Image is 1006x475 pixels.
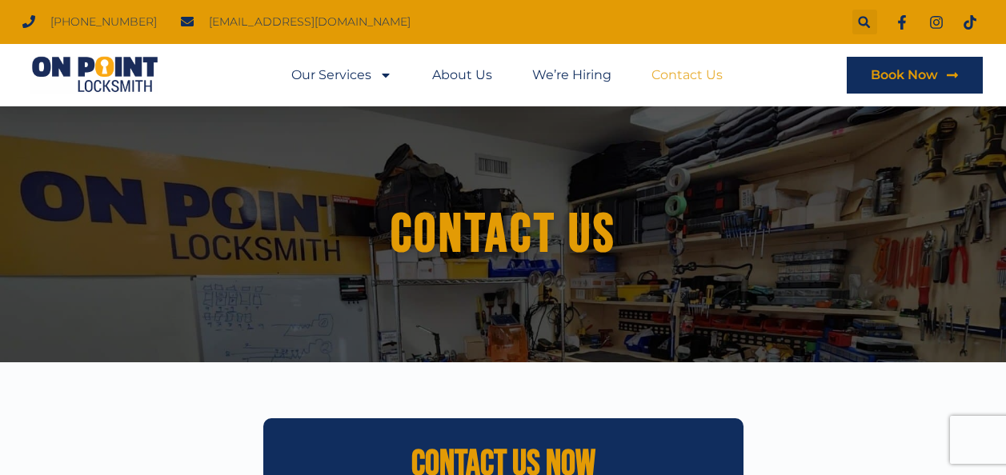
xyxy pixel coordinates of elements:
[291,57,723,94] nav: Menu
[532,57,611,94] a: We’re Hiring
[291,57,392,94] a: Our Services
[46,11,157,33] span: [PHONE_NUMBER]
[55,205,952,265] h1: Contact us
[651,57,723,94] a: Contact Us
[871,69,938,82] span: Book Now
[432,57,492,94] a: About Us
[205,11,411,33] span: [EMAIL_ADDRESS][DOMAIN_NAME]
[847,57,983,94] a: Book Now
[852,10,877,34] div: Search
